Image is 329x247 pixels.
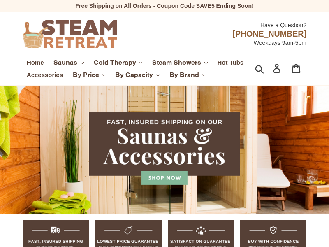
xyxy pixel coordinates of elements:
[254,40,306,46] span: Weekdays 9am-5pm
[27,71,63,79] span: Accessories
[23,57,48,68] a: Home
[73,71,99,79] span: By Price
[232,29,306,38] span: [PHONE_NUMBER]
[23,70,67,80] a: Accessories
[117,17,306,29] div: Have a Question?
[169,71,199,79] span: By Brand
[23,20,117,48] img: Steam Retreat
[49,56,88,69] button: Saunas
[53,58,77,67] span: Saunas
[213,57,248,68] a: Hot Tubs
[115,71,153,79] span: By Capacity
[152,58,201,67] span: Steam Showers
[94,58,136,67] span: Cold Therapy
[27,59,44,66] span: Home
[69,69,110,81] button: By Price
[111,69,164,81] button: By Capacity
[218,59,244,66] span: Hot Tubs
[165,69,210,81] button: By Brand
[296,214,329,247] button: Live Chat
[148,56,212,69] button: Steam Showers
[90,56,147,69] button: Cold Therapy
